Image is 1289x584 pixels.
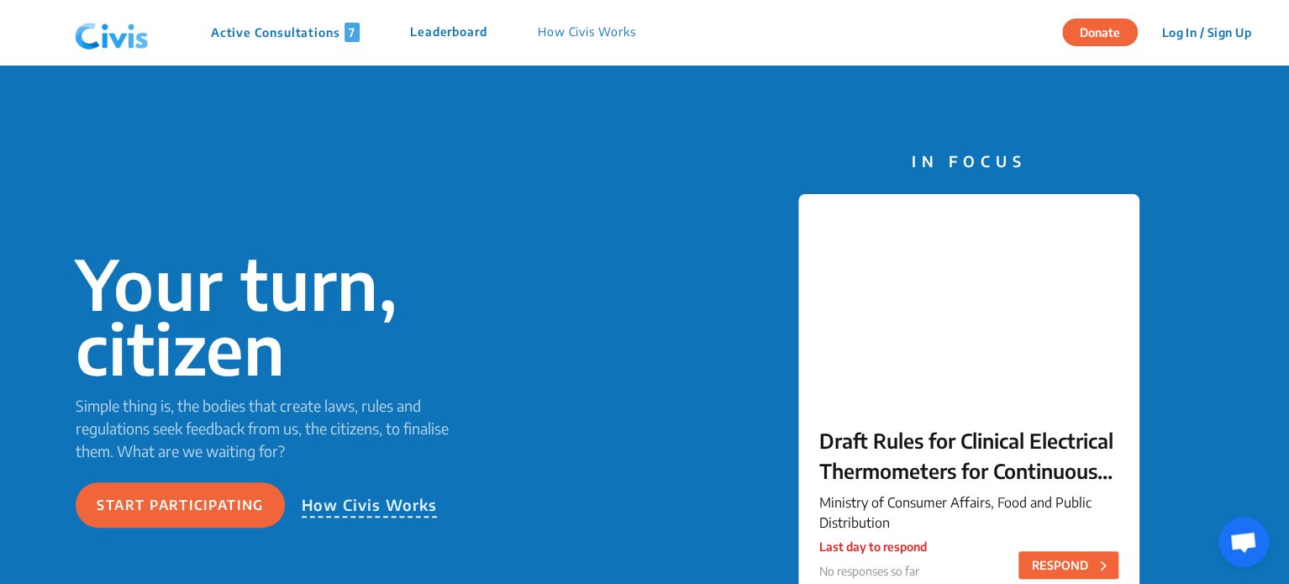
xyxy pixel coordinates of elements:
[68,8,155,58] img: navlogo.png
[302,493,438,518] p: How Civis Works
[819,425,1118,486] p: Draft Rules for Clinical Electrical Thermometers for Continuous Measurement
[1150,19,1262,45] button: Log In / Sign Up
[819,492,1118,533] p: Ministry of Consumer Affairs, Food and Public Distribution
[76,394,474,462] p: Simple thing is, the bodies that create laws, rules and regulations seek feedback from us, the ci...
[1218,517,1269,567] a: Open chat
[345,23,360,42] span: 7
[1062,18,1138,46] button: Donate
[211,23,360,42] p: Active Consultations
[1018,551,1118,579] button: RESPOND
[819,564,919,578] span: No responses so far
[1062,23,1150,39] a: Donate
[76,482,285,528] button: Start participating
[538,23,636,42] p: How Civis Works
[798,150,1139,172] p: IN FOCUS
[819,538,927,555] p: Last day to respond
[410,23,487,42] p: Leaderboard
[76,251,474,381] p: Your turn, citizen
